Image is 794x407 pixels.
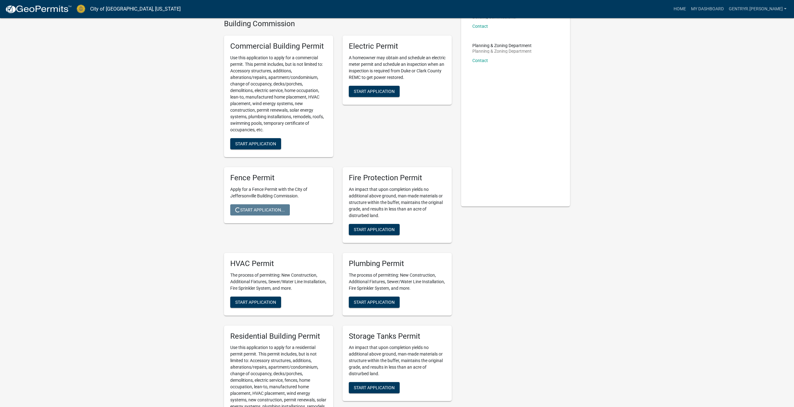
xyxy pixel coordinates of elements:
img: City of Jeffersonville, Indiana [77,5,85,13]
button: Start Application [349,297,400,308]
span: Start Application [354,227,395,232]
button: Start Application [349,224,400,235]
span: Start Application [235,299,276,304]
button: Start Application [349,86,400,97]
p: Use this application to apply for a commercial permit. This permit includes, but is not limited t... [230,55,327,133]
h4: Building Commission [224,19,452,28]
h5: Storage Tanks Permit [349,332,446,341]
p: Apply for a Fence Permit with the City of Jeffersonville Building Commission. [230,186,327,199]
button: Start Application [230,138,281,149]
a: City of [GEOGRAPHIC_DATA], [US_STATE] [90,4,181,14]
h5: Residential Building Permit [230,332,327,341]
p: An impact that upon completion yields no additional above ground, man-made materials or structure... [349,344,446,377]
p: The process of permitting: New Construction, Additional Fixtures, Sewer/Water Line Installation, ... [349,272,446,292]
button: Start Application [230,297,281,308]
button: Start Application... [230,204,290,216]
a: Home [671,3,689,15]
h5: Electric Permit [349,42,446,51]
a: Contact [472,24,488,29]
span: Start Application [235,141,276,146]
h5: Fire Protection Permit [349,173,446,182]
p: Planning & Zoning Department [472,49,532,53]
p: An impact that upon completion yields no additional above ground, man-made materials or structure... [349,186,446,219]
span: Start Application [354,385,395,390]
a: My Dashboard [689,3,726,15]
button: Start Application [349,382,400,393]
p: A homeowner may obtain and schedule an electric meter permit and schedule an inspection when an i... [349,55,446,81]
a: gentryr.[PERSON_NAME] [726,3,789,15]
span: Start Application... [235,207,285,212]
h5: Fence Permit [230,173,327,182]
h5: Commercial Building Permit [230,42,327,51]
p: The process of permitting: New Construction, Additional Fixtures, Sewer/Water Line Installation, ... [230,272,327,292]
span: Start Application [354,299,395,304]
span: Start Application [354,89,395,94]
h5: Plumbing Permit [349,259,446,268]
a: Contact [472,58,488,63]
h5: HVAC Permit [230,259,327,268]
p: Planning & Zoning Department [472,43,532,48]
